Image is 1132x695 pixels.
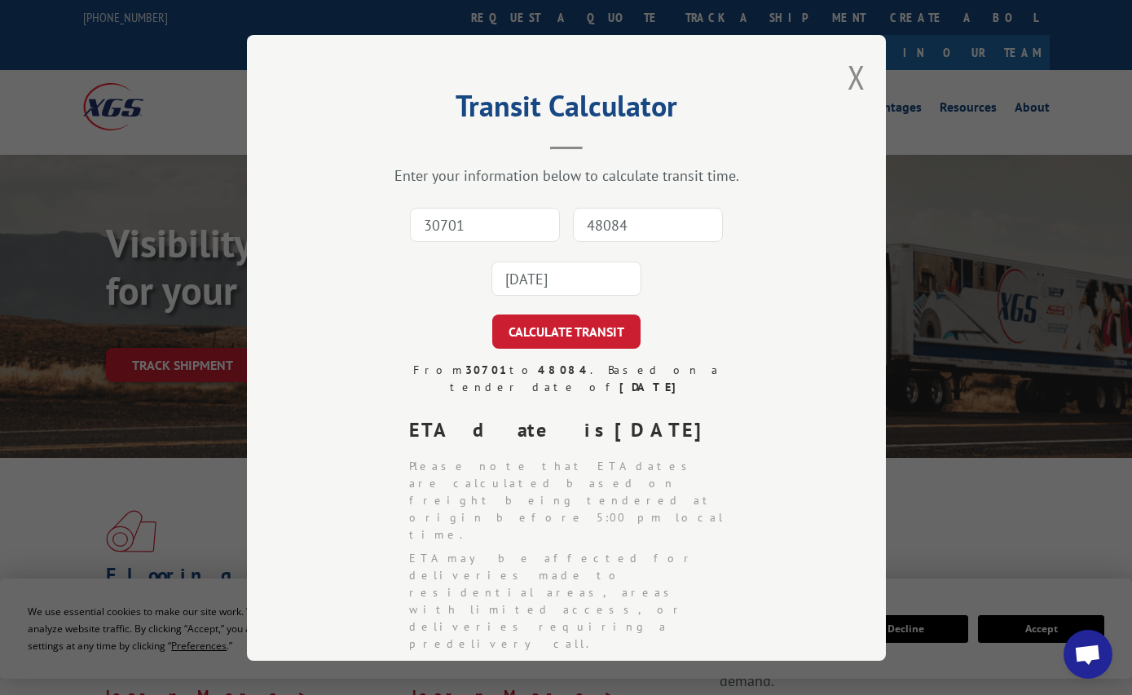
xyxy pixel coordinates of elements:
[396,362,737,396] div: From to . Based on a tender date of
[848,55,866,99] button: Close modal
[465,363,509,377] strong: 30701
[573,208,723,242] input: Dest. Zip
[614,417,716,442] strong: [DATE]
[410,208,560,242] input: Origin Zip
[491,262,641,296] input: Tender Date
[1064,630,1112,679] div: Open chat
[492,315,641,349] button: CALCULATE TRANSIT
[409,458,737,543] li: Please note that ETA dates are calculated based on freight being tendered at origin before 5:00 p...
[619,380,683,394] strong: [DATE]
[537,363,589,377] strong: 48084
[328,95,804,125] h2: Transit Calculator
[409,550,737,653] li: ETA may be affected for deliveries made to residential areas, areas with limited access, or deliv...
[328,166,804,185] div: Enter your information below to calculate transit time.
[409,416,737,445] div: ETA date is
